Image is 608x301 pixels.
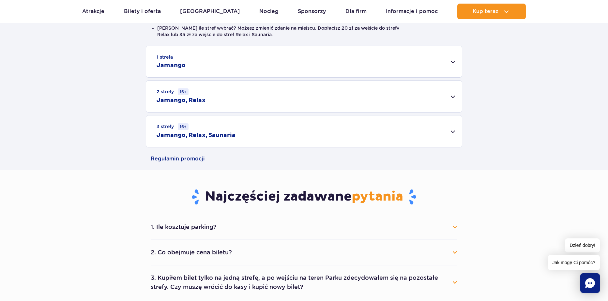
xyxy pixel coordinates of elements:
small: 3 strefy [157,123,189,130]
a: Atrakcje [82,4,104,19]
a: Bilety i oferta [124,4,161,19]
small: 2 strefy [157,88,189,95]
span: Jak mogę Ci pomóc? [548,255,600,270]
h2: Jamango, Relax, Saunaria [157,131,236,139]
a: Sponsorzy [298,4,326,19]
div: Chat [580,273,600,293]
small: 1 strefa [157,54,173,60]
h2: Jamango, Relax [157,97,205,104]
span: pytania [352,188,403,205]
a: Dla firm [345,4,367,19]
a: [GEOGRAPHIC_DATA] [180,4,240,19]
button: 3. Kupiłem bilet tylko na jedną strefę, a po wejściu na teren Parku zdecydowałem się na pozostałe... [151,271,457,294]
span: Dzień dobry! [565,238,600,252]
h2: Jamango [157,62,186,69]
button: 1. Ile kosztuje parking? [151,220,457,234]
span: Kup teraz [473,8,498,14]
a: Nocleg [259,4,279,19]
h3: Najczęściej zadawane [151,188,457,205]
a: Informacje i pomoc [386,4,438,19]
small: 16+ [178,123,189,130]
a: Regulamin promocji [151,147,457,170]
small: 16+ [178,88,189,95]
button: Kup teraz [457,4,526,19]
li: [PERSON_NAME] ile stref wybrać? Możesz zmienić zdanie na miejscu. Dopłacisz 20 zł za wejście do s... [157,25,451,38]
button: 2. Co obejmuje cena biletu? [151,245,457,260]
